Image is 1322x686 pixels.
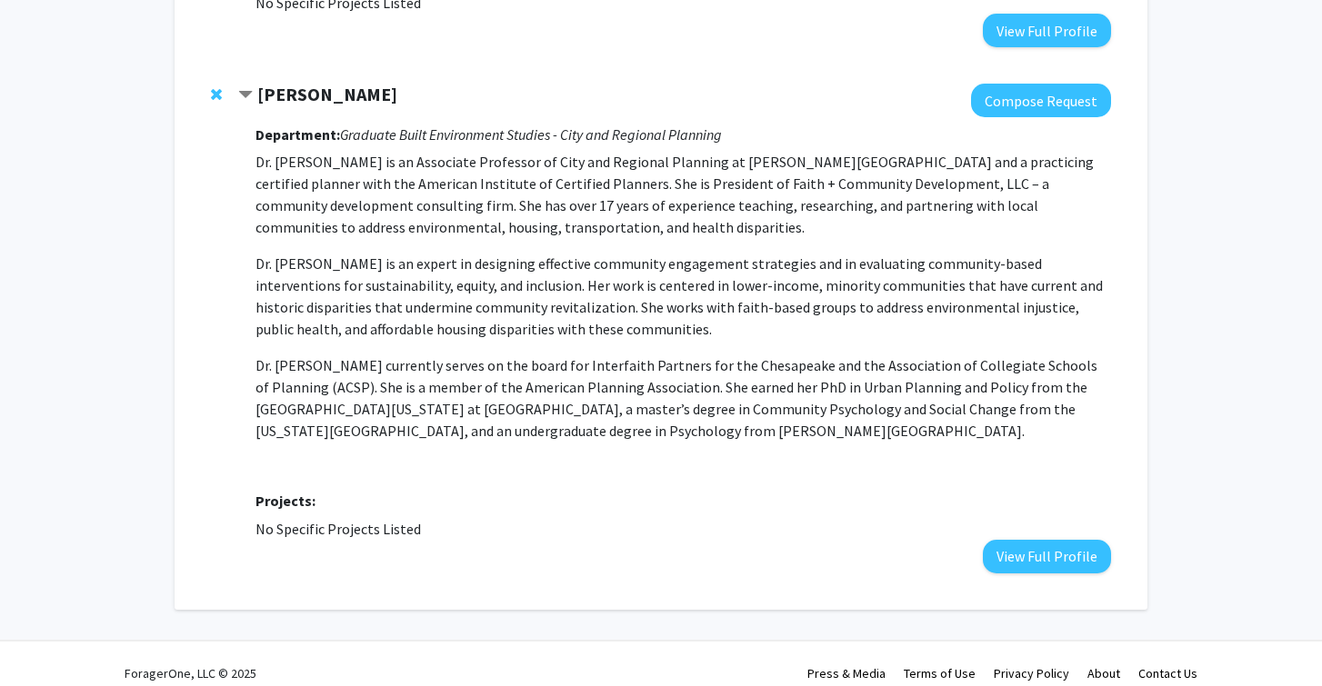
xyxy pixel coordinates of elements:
[255,253,1111,340] p: Dr. [PERSON_NAME] is an expert in designing effective community engagement strategies and in eval...
[983,540,1111,573] button: View Full Profile
[255,354,1111,442] p: Dr. [PERSON_NAME] currently serves on the board for Interfaith Partners for the Chesapeake and th...
[807,665,886,681] a: Press & Media
[211,87,222,102] span: Remove Tonya Sanders Thach from bookmarks
[1138,665,1197,681] a: Contact Us
[255,125,340,144] strong: Department:
[971,84,1111,117] button: Compose Request to Tonya Sanders Thach
[255,492,315,510] strong: Projects:
[1087,665,1120,681] a: About
[983,14,1111,47] button: View Full Profile
[238,88,253,103] span: Contract Tonya Sanders Thach Bookmark
[255,151,1111,238] p: Dr. [PERSON_NAME] is an Associate Professor of City and Regional Planning at [PERSON_NAME][GEOGRA...
[340,125,722,144] i: Graduate Built Environment Studies - City and Regional Planning
[257,83,397,105] strong: [PERSON_NAME]
[255,520,421,538] span: No Specific Projects Listed
[904,665,976,681] a: Terms of Use
[994,665,1069,681] a: Privacy Policy
[14,604,77,672] iframe: Chat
